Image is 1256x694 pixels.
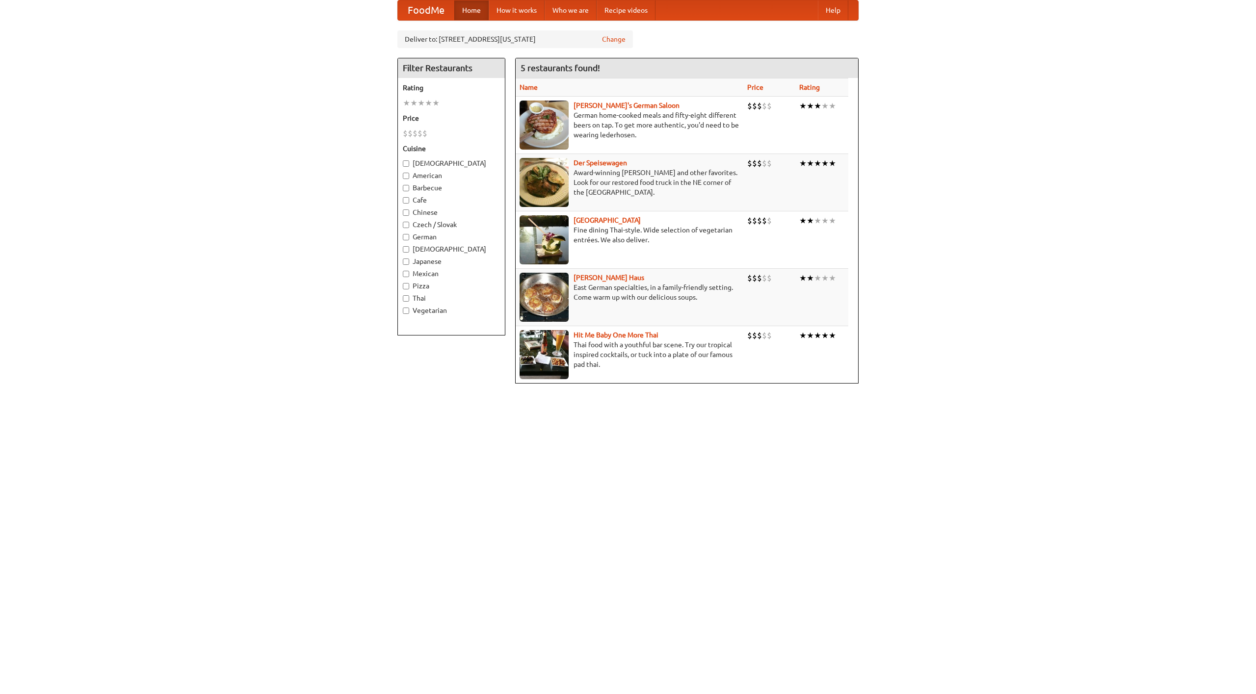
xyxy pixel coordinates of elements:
input: Japanese [403,258,409,265]
a: Hit Me Baby One More Thai [574,331,658,339]
input: Chinese [403,209,409,216]
a: Who we are [545,0,597,20]
li: ★ [829,158,836,169]
li: ★ [814,158,821,169]
li: $ [747,273,752,283]
li: ★ [807,273,814,283]
li: $ [757,330,762,341]
ng-pluralize: 5 restaurants found! [521,63,600,73]
li: ★ [418,98,425,108]
h5: Price [403,113,500,123]
li: ★ [821,330,829,341]
li: ★ [807,215,814,226]
label: American [403,171,500,180]
input: Thai [403,295,409,302]
li: $ [757,158,762,169]
li: $ [747,101,752,111]
li: $ [747,215,752,226]
label: [DEMOGRAPHIC_DATA] [403,158,500,168]
input: Barbecue [403,185,409,191]
li: $ [752,273,757,283]
li: ★ [821,158,829,169]
li: ★ [807,101,814,111]
li: $ [752,158,757,169]
li: ★ [814,330,821,341]
li: $ [762,215,767,226]
li: $ [757,273,762,283]
img: satay.jpg [520,215,569,264]
li: ★ [814,273,821,283]
li: $ [767,330,772,341]
li: $ [767,101,772,111]
a: Help [818,0,848,20]
a: Price [747,83,763,91]
a: Name [520,83,538,91]
label: Japanese [403,257,500,266]
p: Thai food with a youthful bar scene. Try our tropical inspired cocktails, or tuck into a plate of... [520,340,739,369]
a: FoodMe [398,0,454,20]
p: German home-cooked meals and fifty-eight different beers on tap. To get more authentic, you'd nee... [520,110,739,140]
li: $ [413,128,418,139]
li: ★ [829,273,836,283]
li: $ [408,128,413,139]
label: Mexican [403,269,500,279]
a: Home [454,0,489,20]
li: $ [422,128,427,139]
input: Mexican [403,271,409,277]
li: $ [747,330,752,341]
input: Czech / Slovak [403,222,409,228]
a: How it works [489,0,545,20]
img: kohlhaus.jpg [520,273,569,322]
li: ★ [829,101,836,111]
a: Change [602,34,626,44]
li: $ [757,215,762,226]
li: $ [752,330,757,341]
li: ★ [821,273,829,283]
p: Award-winning [PERSON_NAME] and other favorites. Look for our restored food truck in the NE corne... [520,168,739,197]
input: Pizza [403,283,409,289]
label: [DEMOGRAPHIC_DATA] [403,244,500,254]
li: ★ [425,98,432,108]
a: [PERSON_NAME] Haus [574,274,644,282]
h5: Rating [403,83,500,93]
li: ★ [403,98,410,108]
li: $ [762,330,767,341]
li: ★ [799,330,807,341]
li: ★ [410,98,418,108]
label: Thai [403,293,500,303]
li: $ [762,158,767,169]
li: ★ [799,273,807,283]
li: ★ [799,101,807,111]
b: [GEOGRAPHIC_DATA] [574,216,641,224]
li: ★ [829,215,836,226]
a: Der Speisewagen [574,159,627,167]
label: Czech / Slovak [403,220,500,230]
input: Cafe [403,197,409,204]
a: Rating [799,83,820,91]
a: Recipe videos [597,0,655,20]
input: German [403,234,409,240]
li: ★ [814,101,821,111]
a: [PERSON_NAME]'s German Saloon [574,102,680,109]
li: $ [762,273,767,283]
input: [DEMOGRAPHIC_DATA] [403,246,409,253]
li: ★ [821,215,829,226]
li: $ [418,128,422,139]
div: Deliver to: [STREET_ADDRESS][US_STATE] [397,30,633,48]
h4: Filter Restaurants [398,58,505,78]
input: American [403,173,409,179]
li: $ [752,101,757,111]
h5: Cuisine [403,144,500,154]
li: ★ [807,330,814,341]
label: Cafe [403,195,500,205]
li: ★ [814,215,821,226]
label: Vegetarian [403,306,500,315]
p: Fine dining Thai-style. Wide selection of vegetarian entrées. We also deliver. [520,225,739,245]
li: $ [767,158,772,169]
li: ★ [432,98,440,108]
label: Pizza [403,281,500,291]
img: esthers.jpg [520,101,569,150]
